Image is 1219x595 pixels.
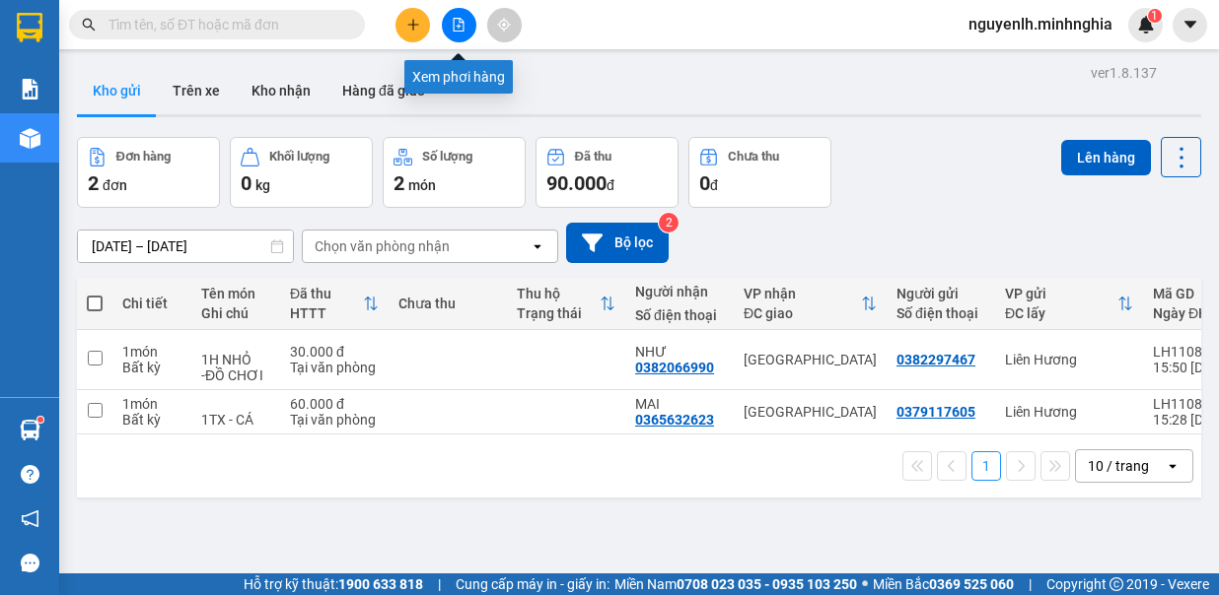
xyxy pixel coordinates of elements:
[1061,140,1151,175] button: Lên hàng
[122,344,181,360] div: 1 món
[77,137,220,208] button: Đơn hàng2đơn
[406,18,420,32] span: plus
[338,576,423,592] strong: 1900 633 818
[1005,305,1117,321] div: ĐC lấy
[971,451,1001,481] button: 1
[710,177,718,193] span: đ
[122,396,181,412] div: 1 món
[21,465,39,484] span: question-circle
[398,296,497,311] div: Chưa thu
[1137,16,1155,33] img: icon-new-feature
[677,576,857,592] strong: 0708 023 035 - 0935 103 250
[442,8,476,42] button: file-add
[244,573,423,595] span: Hỗ trợ kỹ thuật:
[507,278,625,330] th: Toggle SortBy
[20,128,40,149] img: warehouse-icon
[546,171,607,195] span: 90.000
[113,47,129,63] span: environment
[728,150,779,164] div: Chưa thu
[744,352,877,367] div: [GEOGRAPHIC_DATA]
[536,137,679,208] button: Đã thu90.000đ
[9,68,376,93] li: 02523854854
[530,238,545,254] svg: open
[896,404,975,420] div: 0379117605
[383,137,526,208] button: Số lượng2món
[122,412,181,428] div: Bất kỳ
[575,150,611,164] div: Đã thu
[201,412,270,428] div: 1TX - CÁ
[497,18,511,32] span: aim
[1165,458,1181,474] svg: open
[20,420,40,440] img: warehouse-icon
[929,576,1014,592] strong: 0369 525 060
[896,286,985,301] div: Người gửi
[201,352,270,383] div: 1H NHỎ -ĐỒ CHƠI
[315,236,450,256] div: Chọn văn phòng nhận
[37,417,43,423] sup: 1
[1182,16,1199,33] span: caret-down
[201,305,270,321] div: Ghi chú
[20,79,40,99] img: solution-icon
[607,177,614,193] span: đ
[566,223,669,263] button: Bộ lọc
[113,72,129,88] span: phone
[1148,9,1162,23] sup: 1
[744,404,877,420] div: [GEOGRAPHIC_DATA]
[394,171,404,195] span: 2
[635,412,714,428] div: 0365632623
[438,573,441,595] span: |
[456,573,609,595] span: Cung cấp máy in - giấy in:
[9,9,108,107] img: logo.jpg
[103,177,127,193] span: đơn
[1091,62,1157,84] div: ver 1.8.137
[422,150,472,164] div: Số lượng
[1088,456,1149,476] div: 10 / trang
[862,580,868,588] span: ⚪️
[734,278,887,330] th: Toggle SortBy
[744,305,861,321] div: ĐC giao
[1029,573,1032,595] span: |
[744,286,861,301] div: VP nhận
[896,305,985,321] div: Số điện thoại
[395,8,430,42] button: plus
[290,286,363,301] div: Đã thu
[1151,9,1158,23] span: 1
[113,13,280,37] b: [PERSON_NAME]
[635,396,724,412] div: MAI
[122,296,181,311] div: Chi tiết
[659,213,679,232] sup: 2
[17,13,42,42] img: logo-vxr
[953,12,1128,36] span: nguyenlh.minhnghia
[699,171,710,195] span: 0
[21,554,39,572] span: message
[517,286,600,301] div: Thu hộ
[280,278,389,330] th: Toggle SortBy
[157,67,236,114] button: Trên xe
[635,360,714,375] div: 0382066990
[1110,577,1123,591] span: copyright
[408,177,436,193] span: món
[9,43,376,68] li: 01 [PERSON_NAME]
[517,305,600,321] div: Trạng thái
[614,573,857,595] span: Miền Nam
[290,396,379,412] div: 60.000 đ
[241,171,251,195] span: 0
[77,67,157,114] button: Kho gửi
[1005,352,1133,367] div: Liên Hương
[1005,286,1117,301] div: VP gửi
[122,360,181,375] div: Bất kỳ
[487,8,522,42] button: aim
[201,286,270,301] div: Tên món
[290,412,379,428] div: Tại văn phòng
[326,67,441,114] button: Hàng đã giao
[9,123,215,156] b: GỬI : Liên Hương
[255,177,270,193] span: kg
[873,573,1014,595] span: Miền Bắc
[635,307,724,323] div: Số điện thoại
[78,231,293,262] input: Select a date range.
[290,344,379,360] div: 30.000 đ
[269,150,329,164] div: Khối lượng
[995,278,1143,330] th: Toggle SortBy
[108,14,341,35] input: Tìm tên, số ĐT hoặc mã đơn
[688,137,831,208] button: Chưa thu0đ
